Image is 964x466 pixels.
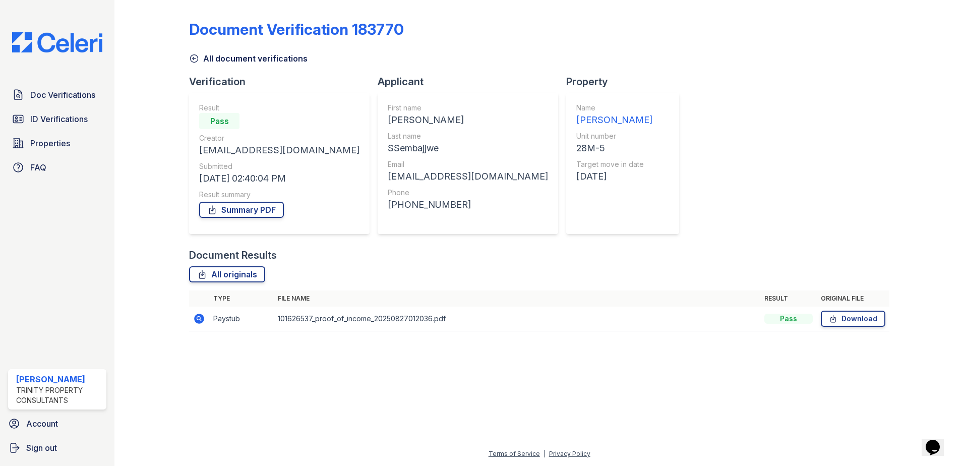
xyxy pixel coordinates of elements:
[576,131,652,141] div: Unit number
[576,159,652,169] div: Target move in date
[26,418,58,430] span: Account
[199,113,239,129] div: Pass
[274,307,760,331] td: 101626537_proof_of_income_20250827012036.pdf
[544,450,546,457] div: |
[378,75,566,89] div: Applicant
[4,32,110,52] img: CE_Logo_Blue-a8612792a0a2168367f1c8372b55b34899dd931a85d93a1a3d3e32e68fde9ad4.png
[8,157,106,178] a: FAQ
[388,113,548,127] div: [PERSON_NAME]
[922,426,954,456] iframe: chat widget
[388,131,548,141] div: Last name
[388,103,548,113] div: First name
[576,103,652,113] div: Name
[4,414,110,434] a: Account
[489,450,540,457] a: Terms of Service
[576,103,652,127] a: Name [PERSON_NAME]
[576,141,652,155] div: 28M-5
[817,290,889,307] th: Original file
[30,161,46,173] span: FAQ
[576,113,652,127] div: [PERSON_NAME]
[199,202,284,218] a: Summary PDF
[388,141,548,155] div: SSembajjwe
[388,198,548,212] div: [PHONE_NUMBER]
[199,103,359,113] div: Result
[189,266,265,282] a: All originals
[16,373,102,385] div: [PERSON_NAME]
[199,171,359,186] div: [DATE] 02:40:04 PM
[388,169,548,184] div: [EMAIL_ADDRESS][DOMAIN_NAME]
[189,52,308,65] a: All document verifications
[388,159,548,169] div: Email
[576,169,652,184] div: [DATE]
[189,75,378,89] div: Verification
[189,20,404,38] div: Document Verification 183770
[189,248,277,262] div: Document Results
[8,85,106,105] a: Doc Verifications
[199,161,359,171] div: Submitted
[549,450,590,457] a: Privacy Policy
[16,385,102,405] div: Trinity Property Consultants
[199,190,359,200] div: Result summary
[821,311,885,327] a: Download
[199,133,359,143] div: Creator
[199,143,359,157] div: [EMAIL_ADDRESS][DOMAIN_NAME]
[566,75,687,89] div: Property
[274,290,760,307] th: File name
[760,290,817,307] th: Result
[30,113,88,125] span: ID Verifications
[8,109,106,129] a: ID Verifications
[30,89,95,101] span: Doc Verifications
[8,133,106,153] a: Properties
[388,188,548,198] div: Phone
[209,307,274,331] td: Paystub
[209,290,274,307] th: Type
[26,442,57,454] span: Sign out
[30,137,70,149] span: Properties
[4,438,110,458] a: Sign out
[764,314,813,324] div: Pass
